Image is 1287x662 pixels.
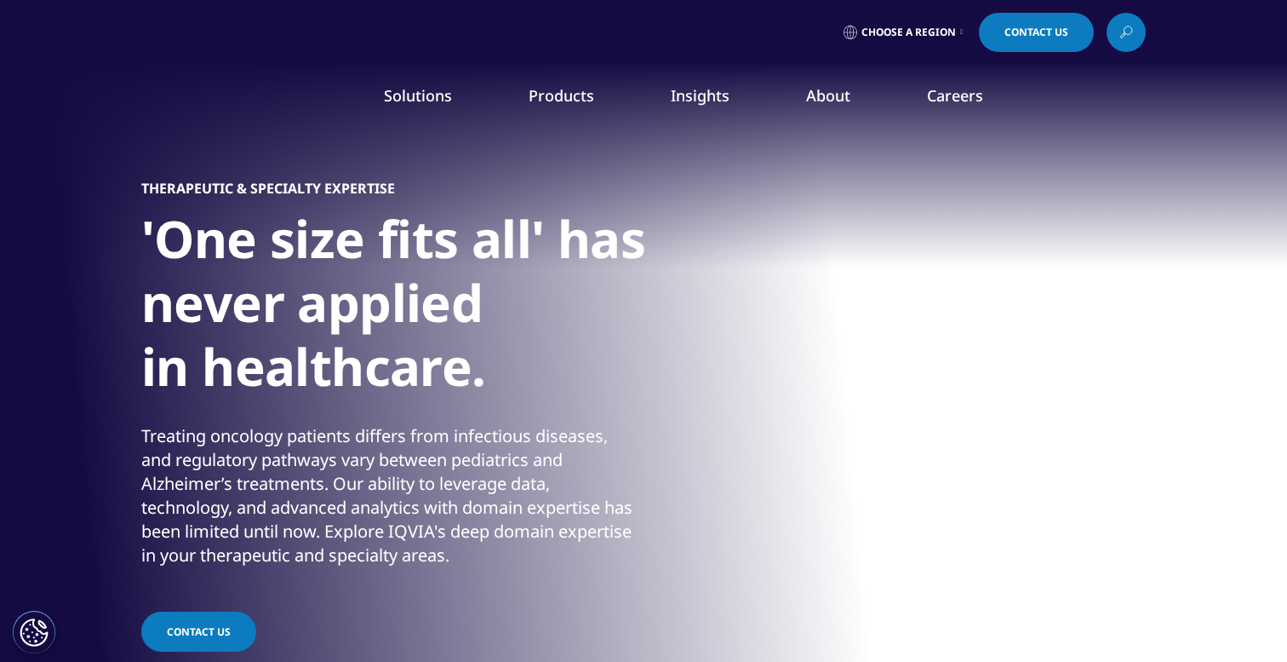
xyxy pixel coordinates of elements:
[141,612,256,652] a: Contact Us
[671,85,729,106] a: Insights
[13,611,55,653] button: Cookie Settings
[927,85,983,106] a: Careers
[979,13,1094,52] a: Contact Us
[141,424,639,578] p: Treating oncology patients differs from infectious diseases, and regulatory pathways vary between...
[141,180,395,197] h5: Therapeutic & Specialty Expertise
[806,85,850,106] a: About
[141,207,780,409] h1: 'One size fits all' has never applied in healthcare.
[529,85,594,106] a: Products
[384,85,452,106] a: Solutions
[284,60,1146,140] nav: Primary
[1004,27,1068,37] span: Contact Us
[167,625,231,639] span: Contact Us
[861,26,956,39] span: Choose a Region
